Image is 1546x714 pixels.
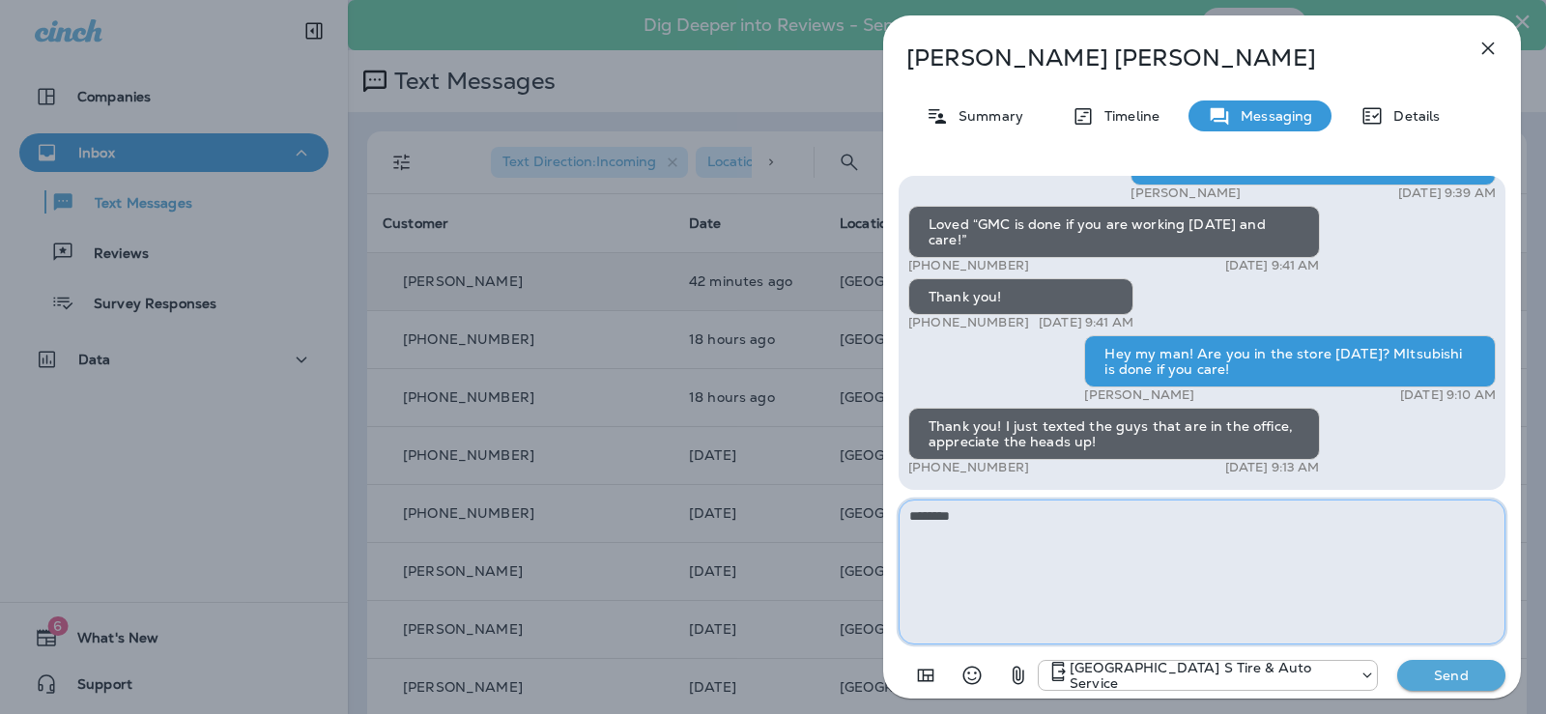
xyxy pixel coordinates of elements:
[1070,660,1350,691] p: [GEOGRAPHIC_DATA] S Tire & Auto Service
[908,258,1029,273] p: [PHONE_NUMBER]
[1398,186,1496,201] p: [DATE] 9:39 AM
[906,656,945,695] button: Add in a premade template
[1084,387,1194,403] p: [PERSON_NAME]
[949,108,1023,124] p: Summary
[1397,660,1505,691] button: Send
[1231,108,1312,124] p: Messaging
[1095,108,1159,124] p: Timeline
[953,656,991,695] button: Select an emoji
[906,44,1434,71] p: [PERSON_NAME] [PERSON_NAME]
[908,315,1029,330] p: [PHONE_NUMBER]
[1384,108,1440,124] p: Details
[1039,660,1377,691] div: +1 (301) 975-0024
[1039,315,1133,330] p: [DATE] 9:41 AM
[1131,186,1241,201] p: [PERSON_NAME]
[908,206,1320,258] div: Loved “GMC is done if you are working [DATE] and care!”
[908,278,1133,315] div: Thank you!
[1411,667,1492,684] p: Send
[1084,335,1496,387] div: Hey my man! Are you in the store [DATE]? MItsubishi is done if you care!
[1400,387,1496,403] p: [DATE] 9:10 AM
[908,460,1029,475] p: [PHONE_NUMBER]
[1225,258,1320,273] p: [DATE] 9:41 AM
[1225,460,1320,475] p: [DATE] 9:13 AM
[908,408,1320,460] div: Thank you! I just texted the guys that are in the office, appreciate the heads up!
